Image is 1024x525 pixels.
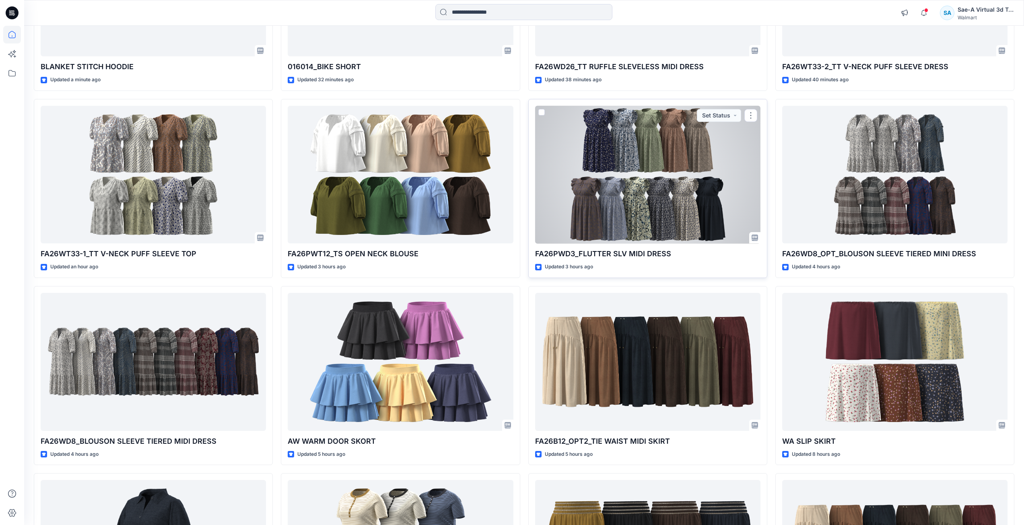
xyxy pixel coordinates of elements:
[41,293,266,431] a: FA26WD8_BLOUSON SLEEVE TIERED MIDI DRESS
[535,293,760,431] a: FA26B12_OPT2_TIE WAIST MIDI SKIRT
[782,293,1008,431] a: WA SLIP SKIRT
[41,106,266,244] a: FA26WT33-1_TT V-NECK PUFF SLEEVE TOP
[545,263,593,271] p: Updated 3 hours ago
[782,248,1008,259] p: FA26WD8_OPT_BLOUSON SLEEVE TIERED MINI DRESS
[297,263,346,271] p: Updated 3 hours ago
[958,14,1014,21] div: Walmart
[297,450,345,459] p: Updated 5 hours ago
[288,248,513,259] p: FA26PWT12_TS OPEN NECK BLOUSE
[41,436,266,447] p: FA26WD8_BLOUSON SLEEVE TIERED MIDI DRESS
[288,436,513,447] p: AW WARM DOOR SKORT
[940,6,954,20] div: SA
[50,450,99,459] p: Updated 4 hours ago
[50,263,98,271] p: Updated an hour ago
[958,5,1014,14] div: Sae-A Virtual 3d Team
[41,61,266,72] p: BLANKET STITCH HOODIE
[50,76,101,84] p: Updated a minute ago
[41,248,266,259] p: FA26WT33-1_TT V-NECK PUFF SLEEVE TOP
[297,76,354,84] p: Updated 32 minutes ago
[782,436,1008,447] p: WA SLIP SKIRT
[535,61,760,72] p: FA26WD26_TT RUFFLE SLEVELESS MIDI DRESS
[545,450,593,459] p: Updated 5 hours ago
[288,293,513,431] a: AW WARM DOOR SKORT
[782,106,1008,244] a: FA26WD8_OPT_BLOUSON SLEEVE TIERED MINI DRESS
[535,436,760,447] p: FA26B12_OPT2_TIE WAIST MIDI SKIRT
[535,106,760,244] a: FA26PWD3_FLUTTER SLV MIDI DRESS
[792,76,849,84] p: Updated 40 minutes ago
[288,106,513,244] a: FA26PWT12_TS OPEN NECK BLOUSE
[782,61,1008,72] p: FA26WT33-2_TT V-NECK PUFF SLEEVE DRESS
[288,61,513,72] p: 016014_BIKE SHORT
[535,248,760,259] p: FA26PWD3_FLUTTER SLV MIDI DRESS
[792,263,840,271] p: Updated 4 hours ago
[545,76,602,84] p: Updated 38 minutes ago
[792,450,840,459] p: Updated 8 hours ago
